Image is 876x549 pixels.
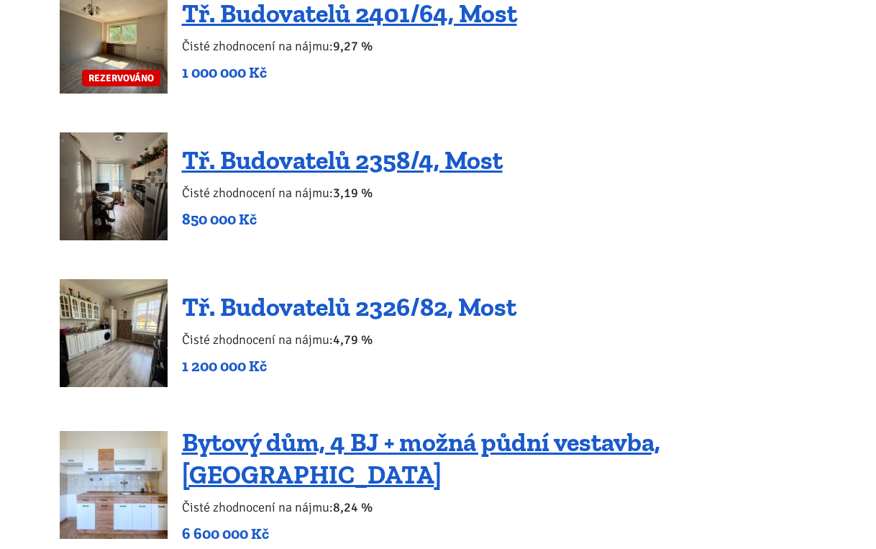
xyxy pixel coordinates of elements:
b: 3,19 % [333,185,373,201]
a: Bytový dům, 4 BJ + možná půdní vestavba, [GEOGRAPHIC_DATA] [182,427,660,490]
b: 4,79 % [333,332,373,348]
p: Čisté zhodnocení na nájmu: [182,497,817,517]
p: 1 000 000 Kč [182,63,517,83]
p: Čisté zhodnocení na nájmu: [182,183,503,203]
span: REZERVOVÁNO [82,70,160,86]
b: 8,24 % [333,499,373,515]
p: Čisté zhodnocení na nájmu: [182,330,516,350]
a: Tř. Budovatelů 2326/82, Most [182,291,516,322]
p: 6 600 000 Kč [182,524,817,544]
a: Tř. Budovatelů 2358/4, Most [182,145,503,176]
b: 9,27 % [333,38,373,54]
p: 1 200 000 Kč [182,356,516,376]
p: 850 000 Kč [182,209,503,230]
p: Čisté zhodnocení na nájmu: [182,36,517,56]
